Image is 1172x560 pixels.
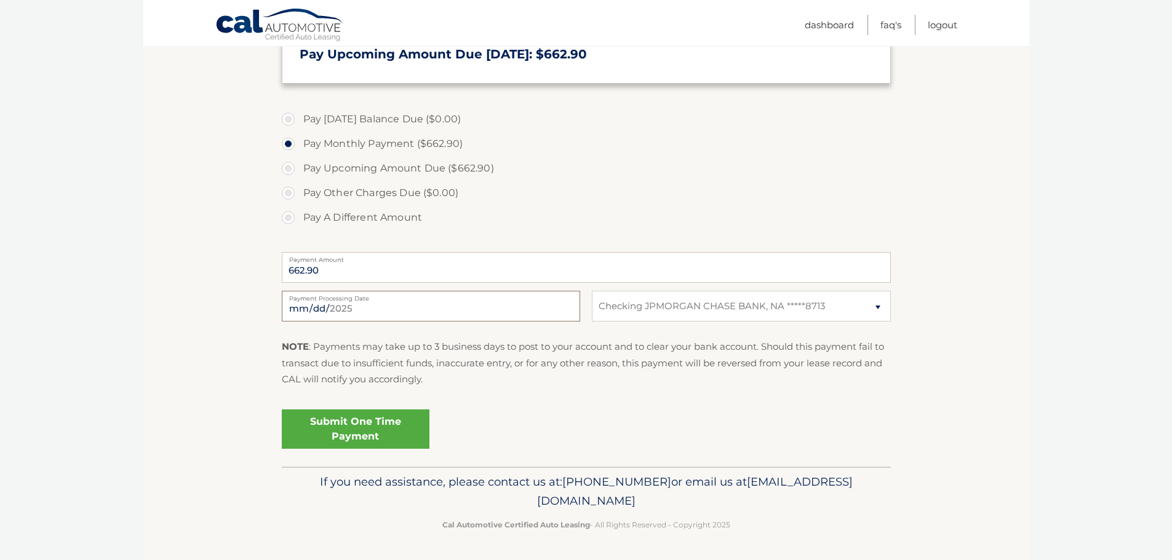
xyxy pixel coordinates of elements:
[215,8,345,44] a: Cal Automotive
[562,475,671,489] span: [PHONE_NUMBER]
[282,339,891,387] p: : Payments may take up to 3 business days to post to your account and to clear your bank account....
[880,15,901,35] a: FAQ's
[282,409,429,449] a: Submit One Time Payment
[282,107,891,132] label: Pay [DATE] Balance Due ($0.00)
[282,205,891,230] label: Pay A Different Amount
[290,518,883,531] p: - All Rights Reserved - Copyright 2025
[282,181,891,205] label: Pay Other Charges Due ($0.00)
[282,341,309,352] strong: NOTE
[282,252,891,283] input: Payment Amount
[300,47,873,62] h3: Pay Upcoming Amount Due [DATE]: $662.90
[282,291,580,301] label: Payment Processing Date
[282,156,891,181] label: Pay Upcoming Amount Due ($662.90)
[805,15,854,35] a: Dashboard
[290,472,883,511] p: If you need assistance, please contact us at: or email us at
[282,291,580,321] input: Payment Date
[282,252,891,262] label: Payment Amount
[928,15,957,35] a: Logout
[442,520,590,529] strong: Cal Automotive Certified Auto Leasing
[282,132,891,156] label: Pay Monthly Payment ($662.90)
